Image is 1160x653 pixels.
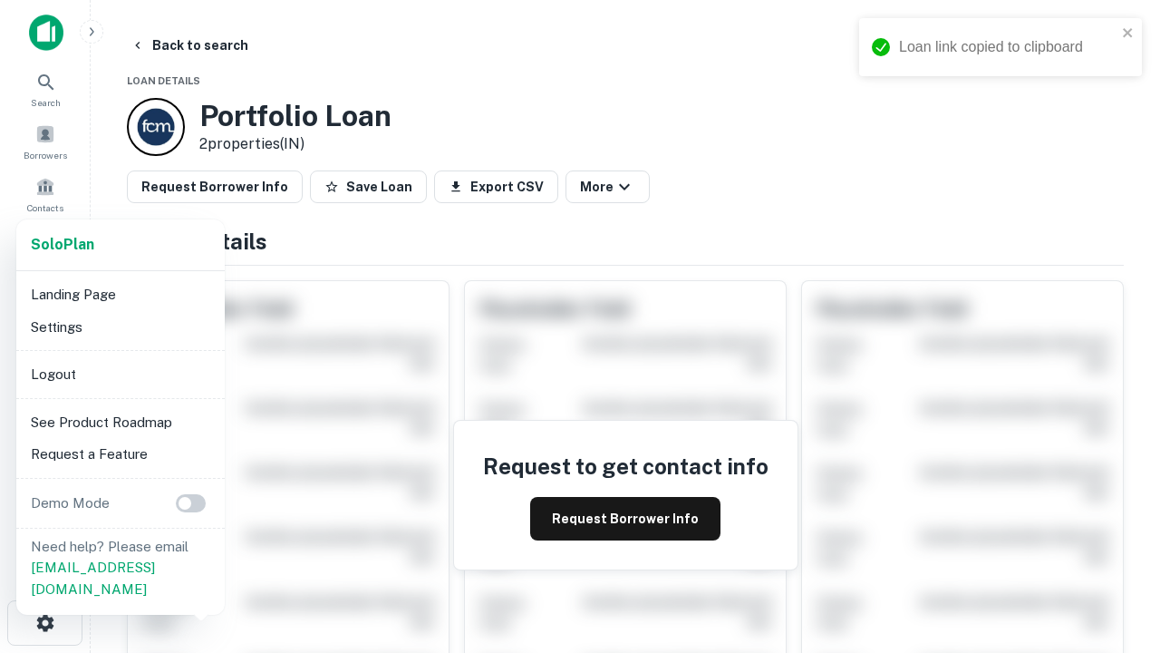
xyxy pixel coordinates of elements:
button: close [1122,25,1135,43]
li: Settings [24,311,217,344]
li: Logout [24,358,217,391]
p: Need help? Please email [31,536,210,600]
li: See Product Roadmap [24,406,217,439]
div: Loan link copied to clipboard [899,36,1116,58]
a: [EMAIL_ADDRESS][DOMAIN_NAME] [31,560,155,597]
p: Demo Mode [24,492,117,514]
iframe: Chat Widget [1069,450,1160,537]
a: SoloPlan [31,234,94,256]
li: Request a Feature [24,438,217,471]
li: Landing Page [24,278,217,311]
strong: Solo Plan [31,236,94,253]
